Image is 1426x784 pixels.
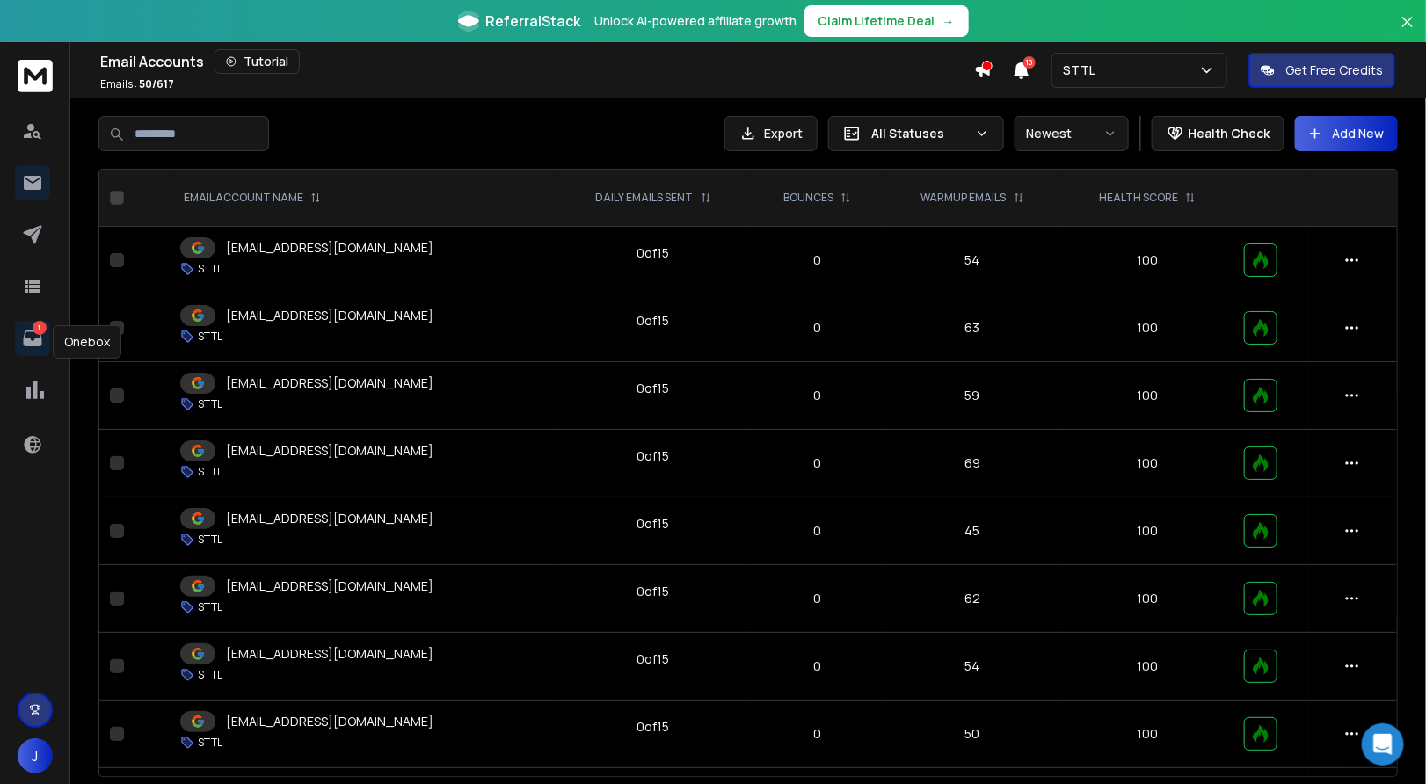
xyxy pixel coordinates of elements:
p: [EMAIL_ADDRESS][DOMAIN_NAME] [226,713,433,730]
p: Get Free Credits [1285,62,1383,79]
button: Claim Lifetime Deal→ [804,5,969,37]
span: ReferralStack [486,11,581,32]
p: Emails : [100,77,174,91]
p: 0 [762,657,872,675]
td: 100 [1062,701,1233,768]
p: Health Check [1188,125,1270,142]
p: STTL [198,600,222,614]
td: 100 [1062,565,1233,633]
p: STTL [198,330,222,344]
p: WARMUP EMAILS [921,191,1007,205]
div: 0 of 15 [637,380,670,397]
div: 0 of 15 [637,244,670,262]
div: Onebox [53,325,121,359]
p: All Statuses [871,125,968,142]
p: STTL [198,397,222,411]
p: [EMAIL_ADDRESS][DOMAIN_NAME] [226,577,433,595]
div: 0 of 15 [637,515,670,533]
p: HEALTH SCORE [1099,191,1178,205]
p: STTL [1063,62,1102,79]
p: STTL [198,736,222,750]
div: 0 of 15 [637,718,670,736]
p: [EMAIL_ADDRESS][DOMAIN_NAME] [226,442,433,460]
td: 100 [1062,362,1233,430]
td: 62 [883,565,1062,633]
td: 63 [883,294,1062,362]
td: 69 [883,430,1062,497]
td: 100 [1062,227,1233,294]
p: STTL [198,668,222,682]
td: 100 [1062,497,1233,565]
button: Health Check [1152,116,1284,151]
p: [EMAIL_ADDRESS][DOMAIN_NAME] [226,307,433,324]
span: 10 [1023,56,1036,69]
p: 0 [762,387,872,404]
p: 1 [33,321,47,335]
td: 45 [883,497,1062,565]
p: [EMAIL_ADDRESS][DOMAIN_NAME] [226,374,433,392]
p: [EMAIL_ADDRESS][DOMAIN_NAME] [226,645,433,663]
button: Add New [1295,116,1398,151]
p: 0 [762,590,872,607]
p: STTL [198,262,222,276]
td: 100 [1062,294,1233,362]
button: Newest [1015,116,1129,151]
div: Open Intercom Messenger [1362,723,1404,766]
p: 0 [762,522,872,540]
span: 50 / 617 [139,76,174,91]
div: 0 of 15 [637,312,670,330]
p: 0 [762,251,872,269]
p: 0 [762,319,872,337]
td: 59 [883,362,1062,430]
td: 100 [1062,430,1233,497]
button: J [18,738,53,773]
p: 0 [762,454,872,472]
p: 0 [762,725,872,743]
p: [EMAIL_ADDRESS][DOMAIN_NAME] [226,510,433,527]
div: 0 of 15 [637,447,670,465]
div: 0 of 15 [637,583,670,600]
button: Tutorial [215,49,300,74]
button: Close banner [1396,11,1419,53]
button: Export [724,116,818,151]
span: → [942,12,955,30]
td: 100 [1062,633,1233,701]
button: Get Free Credits [1248,53,1395,88]
div: Email Accounts [100,49,974,74]
td: 54 [883,227,1062,294]
p: BOUNCES [783,191,833,205]
p: [EMAIL_ADDRESS][DOMAIN_NAME] [226,239,433,257]
div: 0 of 15 [637,650,670,668]
a: 1 [15,321,50,356]
p: STTL [198,533,222,547]
p: DAILY EMAILS SENT [596,191,694,205]
div: EMAIL ACCOUNT NAME [184,191,321,205]
td: 54 [883,633,1062,701]
p: Unlock AI-powered affiliate growth [595,12,797,30]
p: STTL [198,465,222,479]
td: 50 [883,701,1062,768]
